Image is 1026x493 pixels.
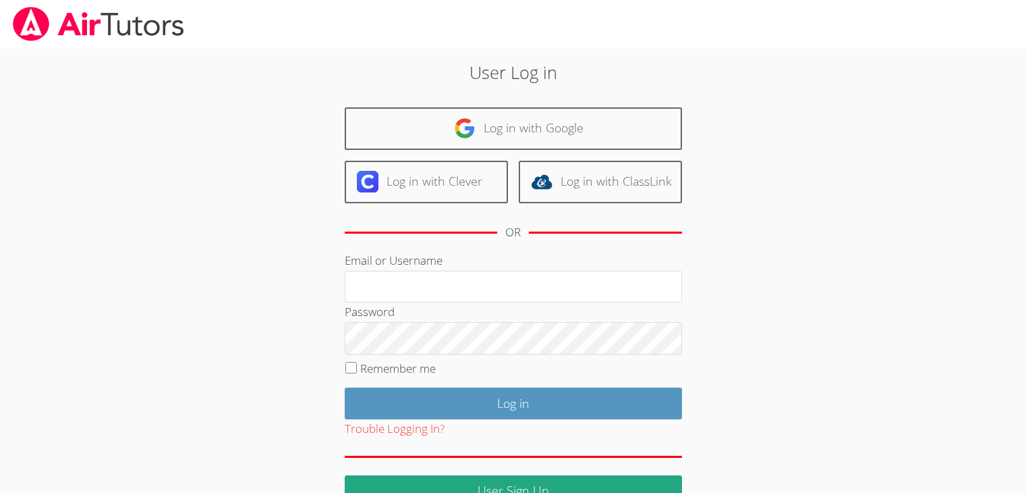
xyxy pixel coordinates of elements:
button: Trouble Logging In? [345,419,445,439]
img: airtutors_banner-c4298cdbf04f3fff15de1276eac7730deb9818008684d7c2e4769d2f7ddbe033.png [11,7,186,41]
a: Log in with Clever [345,161,508,203]
input: Log in [345,388,682,419]
div: OR [505,223,521,242]
img: classlink-logo-d6bb404cc1216ec64c9a2012d9dc4662098be43eaf13dc465df04b49fa7ab582.svg [531,171,552,192]
a: Log in with Google [345,107,682,150]
img: google-logo-50288ca7cdecda66e5e0955fdab243c47b7ad437acaf1139b6f446037453330a.svg [454,118,476,139]
label: Remember me [360,361,436,376]
label: Password [345,304,395,319]
img: clever-logo-6eab21bc6e7a338710f1a6ff85c0baf02591cd810cc4098c63d3a4b26e2feb20.svg [357,171,378,192]
h2: User Log in [236,59,790,85]
label: Email or Username [345,253,443,268]
a: Log in with ClassLink [519,161,682,203]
